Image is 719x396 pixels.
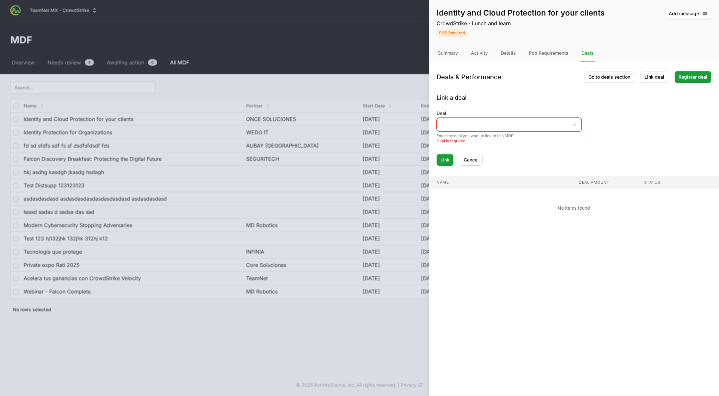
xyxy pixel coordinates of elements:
[665,8,711,19] button: Add message
[568,118,581,131] div: Open
[437,133,582,138] div: Enter the deal you want to link to this MDF
[429,45,719,62] nav: Tabs
[641,71,668,83] button: Link deal
[437,138,582,144] li: Deal is required.
[579,180,610,185] span: Deal amount
[679,73,707,81] span: Register deal
[470,45,489,62] div: Activity
[499,45,517,62] div: Details
[437,28,605,37] span: Activity Status
[437,8,605,18] h1: Identity and Cloud Protection for your clients
[588,73,630,81] span: Go to deals section
[644,180,661,185] span: Status
[437,93,711,102] h2: Link a deal
[440,156,450,164] span: Link
[675,71,711,83] a: Register deal
[528,45,570,62] div: Pop Requirements
[437,110,582,116] label: Deal
[585,71,634,83] a: Go to deals section
[437,45,459,62] div: Summary
[429,189,719,227] td: No items found
[437,154,453,166] button: Link
[580,45,595,62] div: Deals
[434,180,449,185] span: Name
[645,73,664,81] span: Link deal
[437,72,502,82] h1: Deals & Performance
[437,19,605,27] p: CrowdStrike · Lunch and learn
[665,8,711,37] div: Activity actions
[464,156,479,164] span: Cancel
[460,154,483,166] button: Cancel
[669,10,707,17] span: Add message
